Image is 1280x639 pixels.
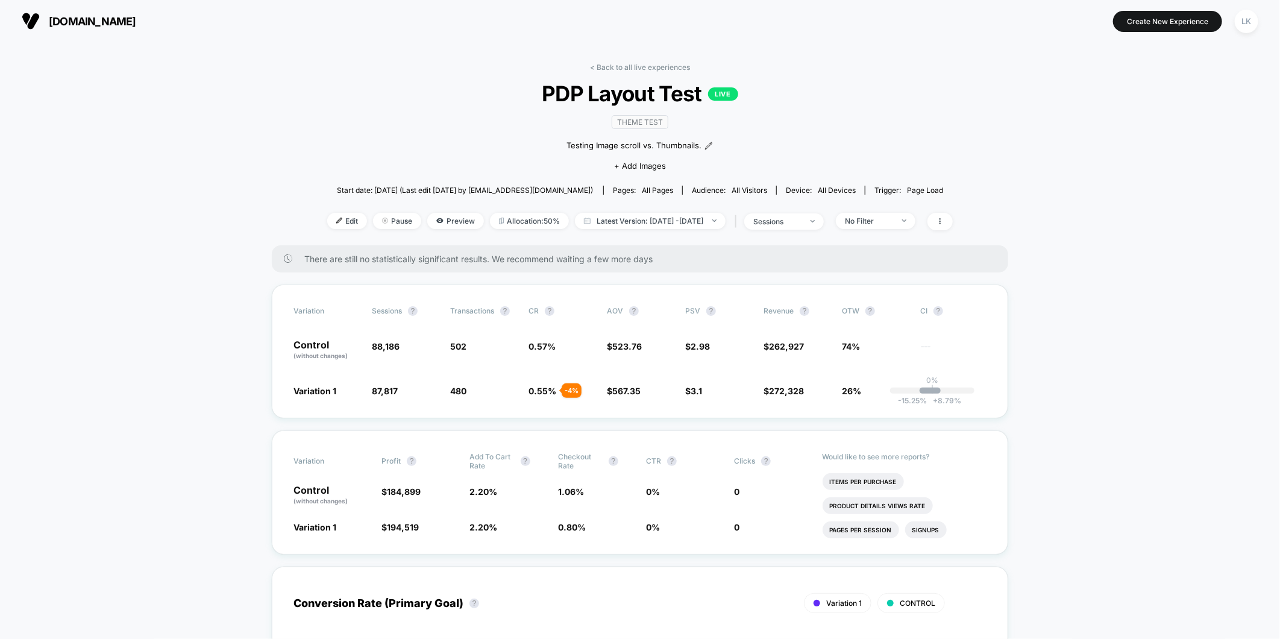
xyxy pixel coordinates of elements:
span: CI [920,306,987,316]
button: ? [545,306,554,316]
span: 88,186 [372,341,400,351]
span: Variation 1 [293,522,336,532]
span: 8.79 % [927,396,962,405]
span: Start date: [DATE] (Last edit [DATE] by [EMAIL_ADDRESS][DOMAIN_NAME]) [337,186,593,195]
img: edit [336,218,342,224]
span: $ [685,386,702,396]
span: Device: [776,186,865,195]
li: Signups [905,521,947,538]
span: OTW [842,306,908,316]
button: ? [761,456,771,466]
span: Sessions [372,306,402,315]
span: Profit [381,456,401,465]
span: CR [529,306,539,315]
p: Control [293,340,360,360]
span: $ [381,522,419,532]
div: - 4 % [562,383,582,398]
span: Allocation: 50% [490,213,569,229]
span: PDP Layout Test [359,81,921,106]
div: Trigger: [874,186,943,195]
span: CTR [646,456,661,465]
span: 0.57 % [529,341,556,351]
span: + Add Images [614,161,666,171]
span: -15.25 % [899,396,927,405]
span: 272,328 [769,386,804,396]
span: 87,817 [372,386,398,396]
span: 1.06 % [558,486,584,497]
span: Variation 1 [826,599,862,608]
span: Testing Image scroll vs. Thumbnails. [566,140,701,152]
p: Would like to see more reports? [823,452,987,461]
span: Edit [327,213,367,229]
div: sessions [753,217,802,226]
button: Create New Experience [1113,11,1222,32]
button: ? [521,456,530,466]
span: 262,927 [769,341,804,351]
li: Product Details Views Rate [823,497,933,514]
span: 0 % [646,522,660,532]
button: ? [865,306,875,316]
p: LIVE [708,87,738,101]
div: Audience: [692,186,767,195]
li: Items Per Purchase [823,473,904,490]
span: all devices [818,186,856,195]
span: CONTROL [900,599,935,608]
span: Theme Test [612,115,668,129]
span: 0.55 % [529,386,556,396]
button: ? [800,306,809,316]
span: 74% [842,341,860,351]
p: Control [293,485,369,506]
span: $ [764,386,804,396]
span: Transactions [450,306,494,315]
span: $ [607,341,642,351]
span: Pause [373,213,421,229]
img: end [811,220,815,222]
span: $ [685,341,710,351]
img: end [712,219,717,222]
span: 2.20 % [470,522,498,532]
span: 0 % [646,486,660,497]
button: ? [500,306,510,316]
button: LK [1231,9,1262,34]
span: 0 [734,486,739,497]
span: 2.98 [691,341,710,351]
span: AOV [607,306,623,315]
span: 0.80 % [558,522,586,532]
span: $ [381,486,421,497]
button: ? [609,456,618,466]
span: + [933,396,938,405]
button: ? [933,306,943,316]
button: ? [469,599,479,608]
span: 2.20 % [470,486,498,497]
button: ? [408,306,418,316]
img: calendar [584,218,591,224]
span: Variation [293,452,360,470]
span: --- [920,343,987,360]
div: LK [1235,10,1258,33]
span: Variation 1 [293,386,336,396]
p: | [931,385,933,394]
span: 26% [842,386,861,396]
span: 567.35 [612,386,641,396]
span: There are still no statistically significant results. We recommend waiting a few more days [304,254,984,264]
span: All Visitors [732,186,767,195]
span: 3.1 [691,386,702,396]
span: Add To Cart Rate [470,452,515,470]
span: $ [764,341,804,351]
span: 523.76 [612,341,642,351]
span: Latest Version: [DATE] - [DATE] [575,213,726,229]
span: Clicks [734,456,755,465]
span: Checkout Rate [558,452,603,470]
span: | [732,213,744,230]
p: 0% [926,376,938,385]
li: Pages Per Session [823,521,899,538]
span: (without changes) [293,352,348,359]
span: all pages [642,186,673,195]
span: Variation [293,306,360,316]
span: 480 [450,386,466,396]
button: [DOMAIN_NAME] [18,11,140,31]
button: ? [629,306,639,316]
img: end [902,219,906,222]
button: ? [706,306,716,316]
img: Visually logo [22,12,40,30]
